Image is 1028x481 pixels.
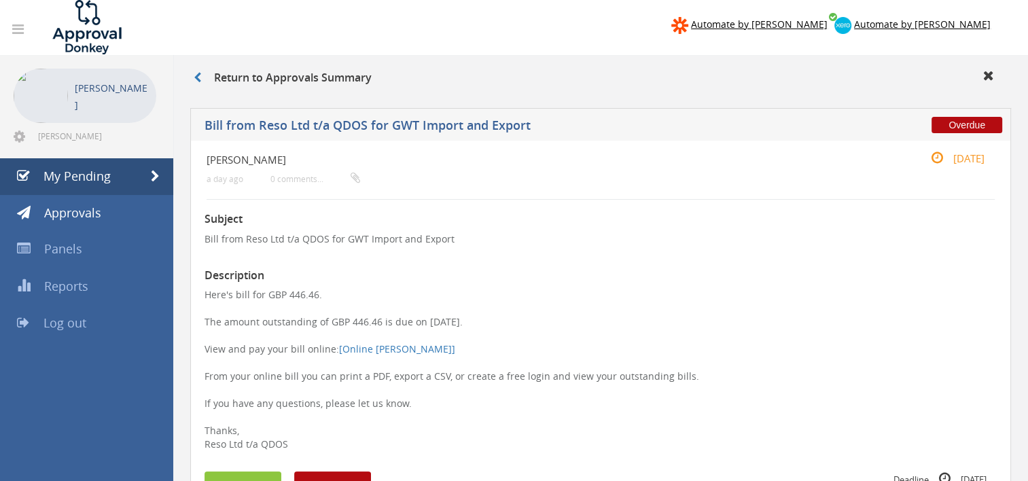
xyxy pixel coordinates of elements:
span: [PERSON_NAME][EMAIL_ADDRESS][DOMAIN_NAME] [38,130,154,141]
span: My Pending [43,168,111,184]
p: Bill from Reso Ltd t/a QDOS for GWT Import and Export [205,232,997,246]
small: 0 comments... [270,174,360,184]
h3: Return to Approvals Summary [194,72,372,84]
small: [DATE] [917,151,985,166]
span: Panels [44,240,82,257]
small: a day ago [207,174,243,184]
h4: [PERSON_NAME] [207,154,864,166]
h3: Description [205,270,997,282]
h3: Subject [205,213,997,226]
h5: Bill from Reso Ltd t/a QDOS for GWT Import and Export [205,119,762,136]
span: Automate by [PERSON_NAME] [691,18,828,31]
span: Log out [43,315,86,331]
span: Reports [44,278,88,294]
img: xero-logo.png [834,17,851,34]
p: Here's bill for GBP 446.46. The amount outstanding of GBP 446.46 is due on [DATE]. View and pay y... [205,288,997,451]
a: [Online [PERSON_NAME]] [339,342,455,355]
span: Approvals [44,204,101,221]
span: Overdue [932,117,1002,133]
img: zapier-logomark.png [671,17,688,34]
p: [PERSON_NAME] [75,79,149,113]
span: Automate by [PERSON_NAME] [854,18,991,31]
